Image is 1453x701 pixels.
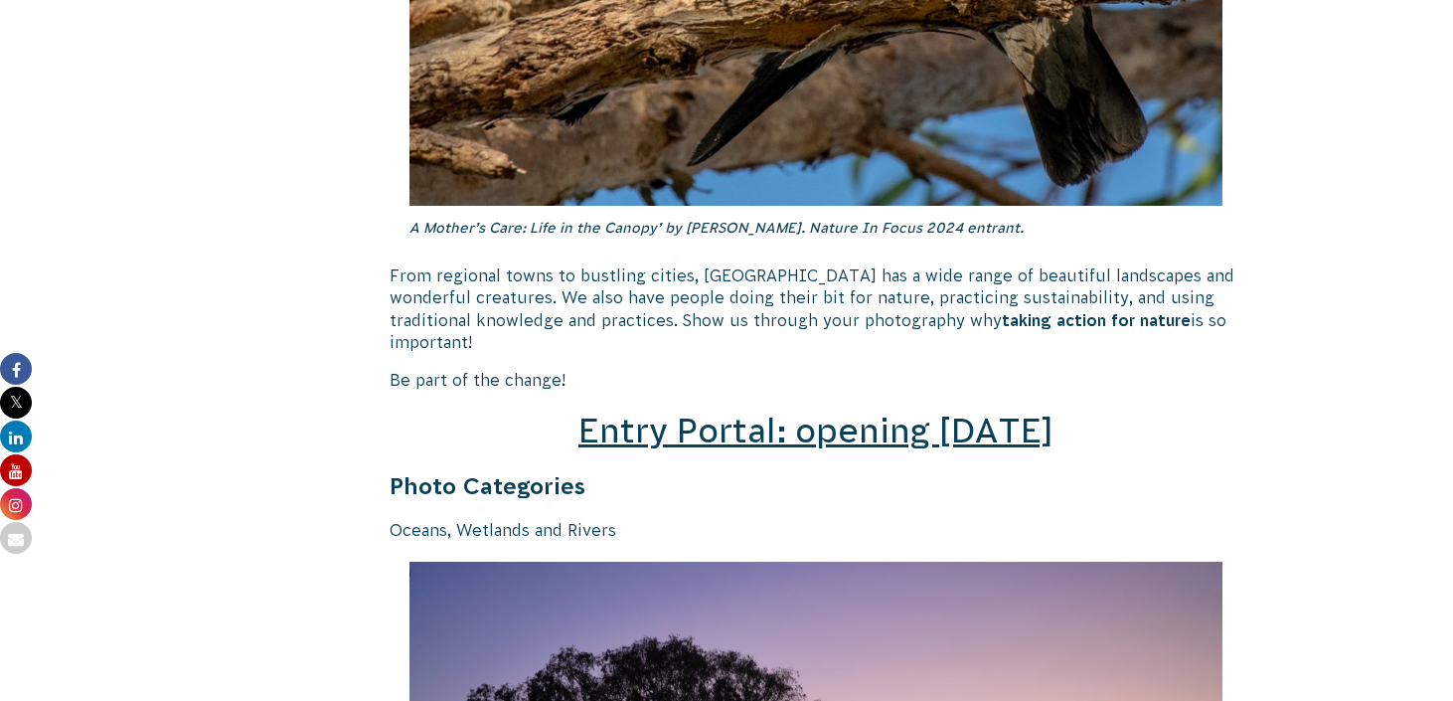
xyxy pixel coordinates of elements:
a: Entry Portal: opening [DATE] [578,412,1053,449]
strong: Photo Categories [390,473,585,499]
p: Be part of the change! [390,369,1242,391]
em: A Mother’s Care: Life in the Canopy’ by [PERSON_NAME]. Nature In Focus 2024 entrant. [409,220,1024,236]
p: Oceans, Wetlands and Rivers [390,519,1242,541]
strong: taking action for nature [1002,311,1191,329]
p: From regional towns to bustling cities, [GEOGRAPHIC_DATA] has a wide range of beautiful landscape... [390,264,1242,354]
